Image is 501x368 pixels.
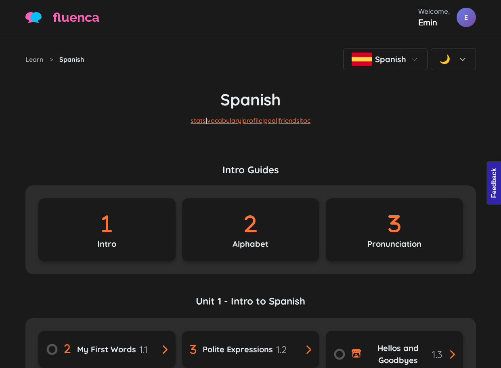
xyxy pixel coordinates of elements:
span: Polite Expressions [203,343,273,355]
span: 1.3 [432,347,442,362]
p: Intro [97,238,116,250]
a: My First Words1.1 [38,331,176,368]
button: Feedback [4,2,46,16]
iframe: Ybug feedback widget [485,160,501,208]
a: toc [301,116,310,124]
a: Intro [38,198,176,261]
h1: Spanish [25,70,476,109]
span: > [50,55,53,64]
div: Emin [418,16,450,28]
a: stats [191,116,206,124]
span: 1.2 [276,342,287,357]
div: 🌙 [439,53,450,66]
a: goal [264,116,277,124]
a: Pronunciation [326,198,463,261]
span: Spanish [375,54,406,64]
a: Unit 1 - Intro to Spanish [25,294,476,318]
span: 1.1 [139,342,148,357]
a: Polite Expressions1.2 [182,331,319,368]
p: | | | | | [25,109,476,145]
a: profile [243,116,262,124]
h3: Intro Guides [25,164,476,185]
img: Spanish [352,53,372,66]
p: Alphabet [233,238,268,250]
span: fluenca [53,8,99,27]
a: vocabulary [207,116,241,124]
div: E [457,8,476,27]
a: Alphabet [182,198,319,261]
span: Hellos and Goodbyes [368,342,429,366]
span: My First Words [77,343,136,355]
a: Learn [25,55,43,64]
p: Pronunciation [367,238,421,250]
a: friends [279,116,300,124]
div: Welcome, [418,6,450,16]
span: Spanish [59,55,84,64]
